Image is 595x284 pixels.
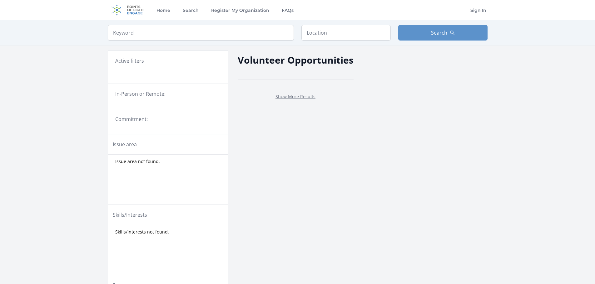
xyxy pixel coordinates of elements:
button: Search [398,25,488,41]
legend: Skills/Interests [113,211,147,219]
a: Show More Results [275,94,315,99]
legend: In-Person or Remote: [115,90,220,98]
span: Search [431,29,447,36]
legend: Commitment: [115,115,220,123]
h3: Active filters [115,57,144,65]
span: Issue area not found. [115,158,160,165]
span: Skills/Interests not found. [115,229,169,235]
input: Location [301,25,391,41]
input: Keyword [108,25,294,41]
h2: Volunteer Opportunities [238,53,354,67]
legend: Issue area [113,141,137,148]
